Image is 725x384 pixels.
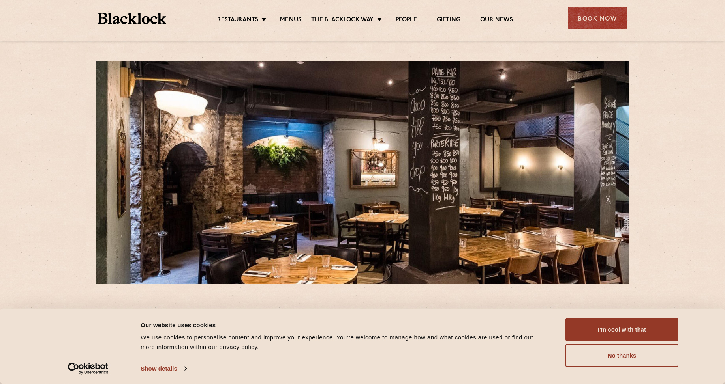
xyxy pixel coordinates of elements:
[280,16,301,25] a: Menus
[565,318,678,341] button: I'm cool with that
[141,363,186,375] a: Show details
[141,333,548,352] div: We use cookies to personalise content and improve your experience. You're welcome to manage how a...
[437,16,460,25] a: Gifting
[217,16,258,25] a: Restaurants
[54,363,123,375] a: Usercentrics Cookiebot - opens in a new window
[311,16,374,25] a: The Blacklock Way
[141,320,548,330] div: Our website uses cookies
[565,344,678,367] button: No thanks
[480,16,513,25] a: Our News
[568,7,627,29] div: Book Now
[98,13,166,24] img: BL_Textured_Logo-footer-cropped.svg
[396,16,417,25] a: People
